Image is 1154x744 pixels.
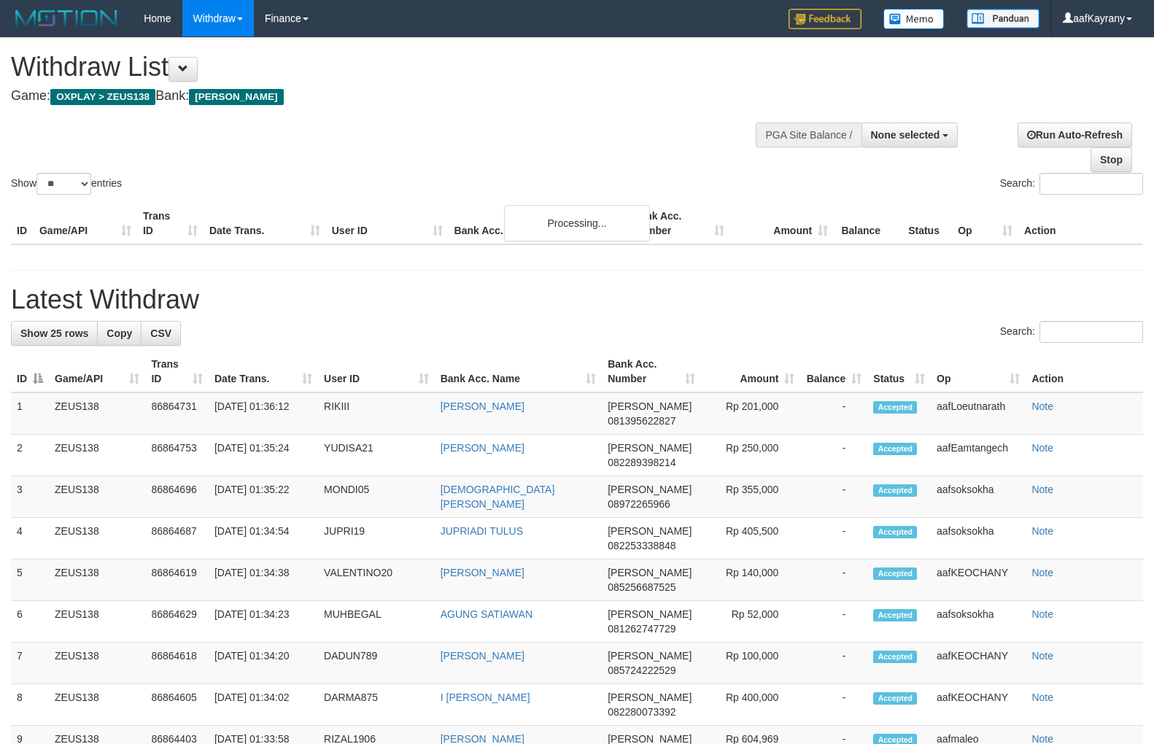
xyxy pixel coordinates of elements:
[209,518,318,559] td: [DATE] 01:34:54
[137,203,204,244] th: Trans ID
[318,559,435,601] td: VALENTINO20
[873,401,917,414] span: Accepted
[931,392,1026,435] td: aafLoeutnarath
[608,664,675,676] span: Copy 085724222529 to clipboard
[11,89,755,104] h4: Game: Bank:
[608,400,692,412] span: [PERSON_NAME]
[602,351,701,392] th: Bank Acc. Number: activate to sort column ascending
[1026,351,1143,392] th: Action
[209,643,318,684] td: [DATE] 01:34:20
[608,442,692,454] span: [PERSON_NAME]
[441,650,524,662] a: [PERSON_NAME]
[873,692,917,705] span: Accepted
[931,476,1026,518] td: aafsoksokha
[209,684,318,726] td: [DATE] 01:34:02
[1031,608,1053,620] a: Note
[318,601,435,643] td: MUHBEGAL
[608,415,675,427] span: Copy 081395622827 to clipboard
[800,518,867,559] td: -
[608,608,692,620] span: [PERSON_NAME]
[1031,442,1053,454] a: Note
[145,559,209,601] td: 86864619
[441,608,533,620] a: AGUNG SATIAWAN
[11,601,49,643] td: 6
[730,203,834,244] th: Amount
[1031,691,1053,703] a: Note
[931,643,1026,684] td: aafKEOCHANY
[1031,484,1053,495] a: Note
[504,205,650,241] div: Processing...
[318,518,435,559] td: JUPRI19
[50,89,155,105] span: OXPLAY > ZEUS138
[800,392,867,435] td: -
[11,285,1143,314] h1: Latest Withdraw
[967,9,1039,28] img: panduan.png
[145,476,209,518] td: 86864696
[608,567,692,578] span: [PERSON_NAME]
[11,392,49,435] td: 1
[20,328,88,339] span: Show 25 rows
[701,559,800,601] td: Rp 140,000
[34,203,137,244] th: Game/API
[1031,650,1053,662] a: Note
[627,203,730,244] th: Bank Acc. Number
[435,351,602,392] th: Bank Acc. Name: activate to sort column ascending
[49,435,145,476] td: ZEUS138
[873,526,917,538] span: Accepted
[318,392,435,435] td: RIKIII
[11,53,755,82] h1: Withdraw List
[209,351,318,392] th: Date Trans.: activate to sort column ascending
[1031,567,1053,578] a: Note
[107,328,132,339] span: Copy
[608,457,675,468] span: Copy 082289398214 to clipboard
[871,129,940,141] span: None selected
[756,123,861,147] div: PGA Site Balance /
[931,435,1026,476] td: aafEamtangech
[701,351,800,392] th: Amount: activate to sort column ascending
[145,351,209,392] th: Trans ID: activate to sort column ascending
[49,559,145,601] td: ZEUS138
[789,9,861,29] img: Feedback.jpg
[318,643,435,684] td: DADUN789
[11,7,122,29] img: MOTION_logo.png
[1031,400,1053,412] a: Note
[861,123,959,147] button: None selected
[209,601,318,643] td: [DATE] 01:34:23
[883,9,945,29] img: Button%20Memo.svg
[441,691,530,703] a: I [PERSON_NAME]
[11,518,49,559] td: 4
[1031,525,1053,537] a: Note
[49,392,145,435] td: ZEUS138
[1000,173,1143,195] label: Search:
[608,498,670,510] span: Copy 08972265966 to clipboard
[49,518,145,559] td: ZEUS138
[800,476,867,518] td: -
[11,351,49,392] th: ID: activate to sort column descending
[36,173,91,195] select: Showentries
[145,684,209,726] td: 86864605
[608,581,675,593] span: Copy 085256687525 to clipboard
[1018,123,1132,147] a: Run Auto-Refresh
[1091,147,1132,172] a: Stop
[800,601,867,643] td: -
[204,203,326,244] th: Date Trans.
[441,567,524,578] a: [PERSON_NAME]
[701,601,800,643] td: Rp 52,000
[1039,321,1143,343] input: Search:
[11,559,49,601] td: 5
[1000,321,1143,343] label: Search:
[608,706,675,718] span: Copy 082280073392 to clipboard
[800,435,867,476] td: -
[189,89,283,105] span: [PERSON_NAME]
[441,484,555,510] a: [DEMOGRAPHIC_DATA][PERSON_NAME]
[701,392,800,435] td: Rp 201,000
[608,650,692,662] span: [PERSON_NAME]
[608,525,692,537] span: [PERSON_NAME]
[441,400,524,412] a: [PERSON_NAME]
[49,601,145,643] td: ZEUS138
[873,651,917,663] span: Accepted
[800,351,867,392] th: Balance: activate to sort column ascending
[49,476,145,518] td: ZEUS138
[867,351,931,392] th: Status: activate to sort column ascending
[608,484,692,495] span: [PERSON_NAME]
